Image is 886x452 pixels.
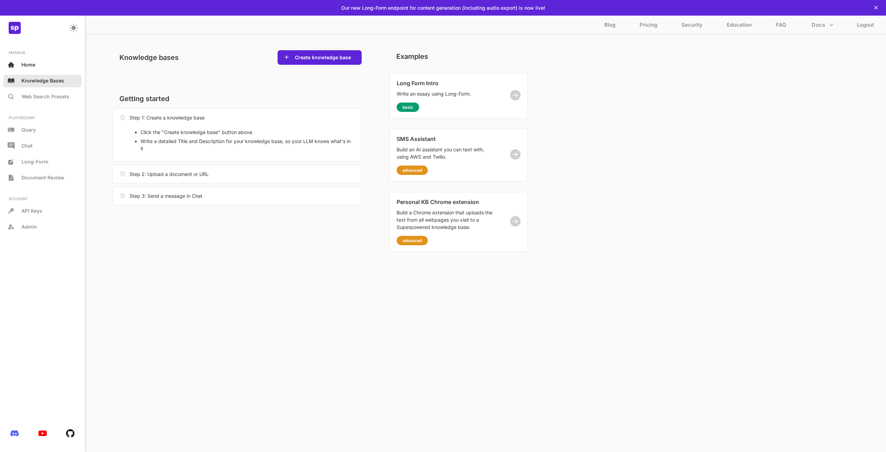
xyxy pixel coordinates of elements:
p: Step 2: Upload a document or URL [129,170,209,178]
p: Knowledge bases [112,51,186,64]
p: Our new Long-Form endpoint for content generation (including audio export) is now live! [341,5,545,11]
p: Logout [857,21,874,32]
p: ACCOUNT [3,196,81,201]
button: more [809,18,836,32]
p: Build a Chrome extension that uploads the text from all webpages you visit to a Superpowered know... [397,209,493,231]
p: Build an AI assistant you can text with, using AWS and Twilio. [397,146,493,160]
p: FAQ [776,21,786,32]
p: Write an essay using Long-Form. [397,90,493,97]
p: Knowledge Bases [21,78,64,83]
p: Step 3: Send a message in Chat [129,192,202,200]
p: basic [403,105,413,110]
p: Examples [389,50,435,63]
button: Create knowledge base [293,54,353,61]
span: Long-Form [21,159,48,165]
p: Getting started [112,92,362,105]
p: Step 1: Create a knowledge base [129,114,205,121]
span: Document Review [21,175,64,180]
p: Web Search Presets [21,94,69,99]
p: Query [21,127,36,133]
p: Long Form Intro [397,80,493,87]
p: advanced [403,238,422,243]
p: advanced [403,168,422,173]
li: Write a detailed Title and Description for your knowledge base, so your LLM knows what's in it [141,138,354,152]
p: Pricing [640,21,657,32]
p: Chat [21,143,33,149]
p: MANAGE [3,50,81,55]
p: Home [21,62,35,68]
p: PLAYGROUND [3,115,81,120]
img: z8lAhOqrsAAAAASUVORK5CYII= [9,22,21,34]
p: Blog [604,21,615,32]
li: Click the "Create knowledge base" button above [141,128,354,136]
img: 6MBzwQAAAABJRU5ErkJggg== [66,429,74,437]
p: SMS Assistant [397,135,493,142]
p: Security [681,21,703,32]
img: N39bNTixw8P4fi+M93mRMZHgAAAAASUVORK5CYII= [38,431,47,436]
p: API Keys [21,208,42,214]
img: bnu8aOQAAAABJRU5ErkJggg== [10,430,19,436]
p: Education [727,21,752,32]
p: Personal KB Chrome extension [397,198,493,205]
p: Admin [21,224,37,230]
